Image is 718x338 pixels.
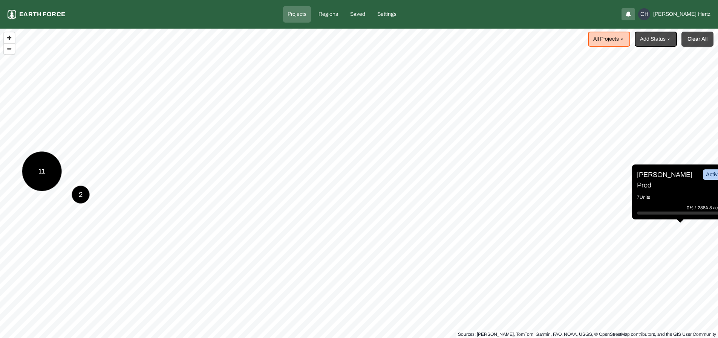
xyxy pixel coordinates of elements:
button: Add Status [635,32,677,47]
p: Projects [288,11,306,18]
button: Clear All [681,32,713,47]
p: Settings [377,11,397,18]
p: Saved [350,11,365,18]
div: OH [638,8,650,20]
button: Zoom out [4,43,15,54]
p: Regions [318,11,338,18]
a: Saved [346,6,370,23]
a: Regions [314,6,343,23]
button: 2 [72,186,90,204]
a: Settings [373,6,401,23]
button: All Projects [588,32,630,47]
div: Sources: [PERSON_NAME], TomTom, Garmin, FAO, NOAA, USGS, © OpenStreetMap contributors, and the GI... [458,330,716,338]
button: Zoom in [4,32,15,43]
span: [PERSON_NAME] [653,11,697,18]
img: earthforce-logo-white-uG4MPadI.svg [8,10,16,19]
button: OH[PERSON_NAME]Hertz [638,8,710,20]
p: Earth force [19,10,65,19]
p: 0% / [687,204,698,212]
a: Projects [283,6,311,23]
p: [PERSON_NAME] Prod [637,169,694,190]
span: Hertz [698,11,710,18]
button: 11 [22,151,62,191]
